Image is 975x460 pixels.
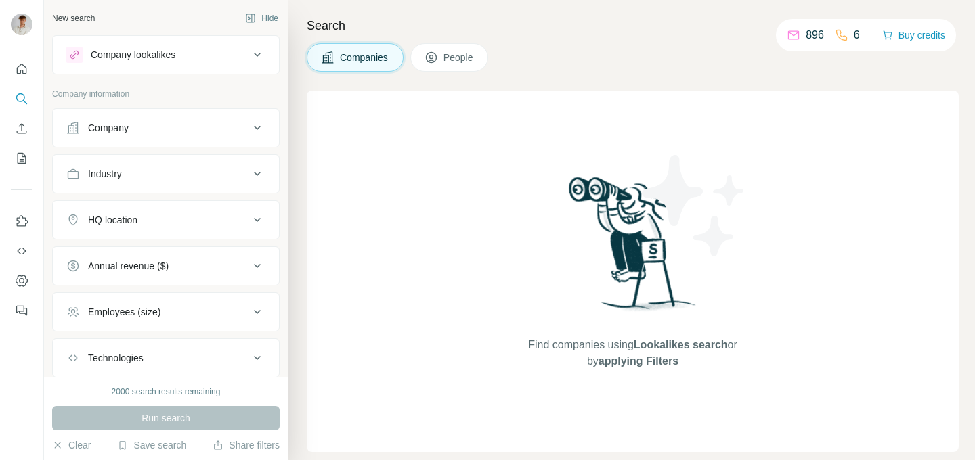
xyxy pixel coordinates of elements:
[633,145,755,267] img: Surfe Illustration - Stars
[53,296,279,328] button: Employees (size)
[11,298,32,323] button: Feedback
[53,112,279,144] button: Company
[88,305,160,319] div: Employees (size)
[634,339,728,350] span: Lookalikes search
[11,239,32,263] button: Use Surfe API
[599,355,678,367] span: applying Filters
[53,39,279,71] button: Company lookalikes
[11,14,32,35] img: Avatar
[11,87,32,111] button: Search
[524,337,741,369] span: Find companies using or by
[52,438,91,452] button: Clear
[806,27,824,43] p: 896
[11,269,32,293] button: Dashboard
[11,116,32,141] button: Enrich CSV
[882,26,945,45] button: Buy credits
[53,342,279,374] button: Technologies
[53,158,279,190] button: Industry
[11,146,32,170] button: My lists
[11,57,32,81] button: Quick start
[213,438,280,452] button: Share filters
[91,48,175,62] div: Company lookalikes
[53,204,279,236] button: HQ location
[52,88,280,100] p: Company information
[52,12,95,24] div: New search
[307,16,959,35] h4: Search
[88,213,137,227] div: HQ location
[53,250,279,282] button: Annual revenue ($)
[117,438,186,452] button: Save search
[443,51,475,64] span: People
[88,351,144,365] div: Technologies
[854,27,860,43] p: 6
[340,51,389,64] span: Companies
[88,259,169,273] div: Annual revenue ($)
[88,121,129,135] div: Company
[11,209,32,233] button: Use Surfe on LinkedIn
[88,167,122,181] div: Industry
[236,8,288,28] button: Hide
[563,173,703,324] img: Surfe Illustration - Woman searching with binoculars
[112,386,221,398] div: 2000 search results remaining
